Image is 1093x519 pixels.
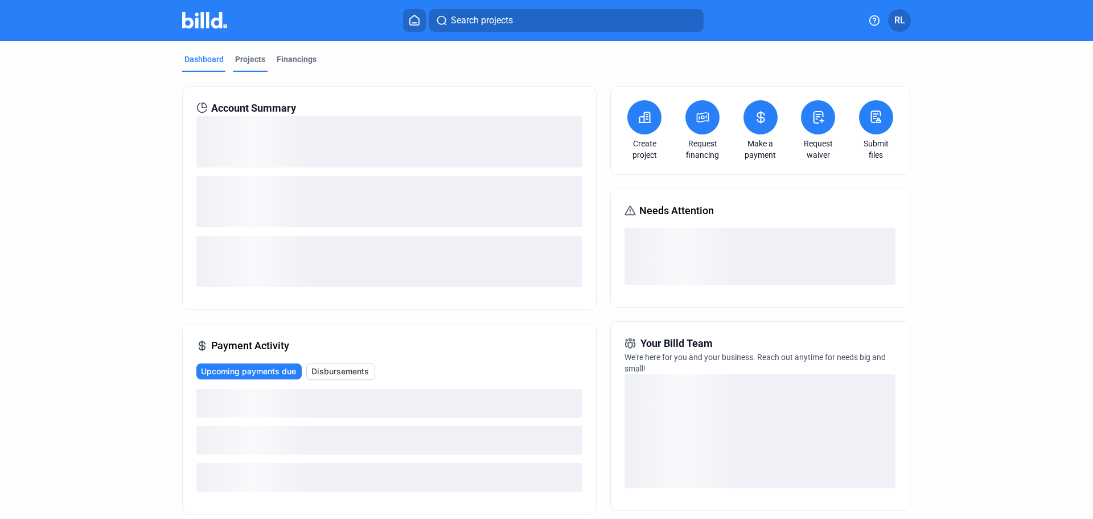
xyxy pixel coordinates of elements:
button: Disbursements [306,363,375,380]
span: Payment Activity [211,338,289,354]
div: loading [196,463,582,492]
button: Upcoming payments due [196,363,302,379]
div: loading [196,389,582,418]
div: loading [624,374,895,488]
a: Submit files [856,138,896,161]
div: loading [196,176,582,227]
a: Request waiver [798,138,838,161]
span: Account Summary [211,100,296,116]
span: Disbursements [311,366,369,377]
div: Dashboard [184,54,224,65]
button: RL [888,9,911,32]
span: Upcoming payments due [201,366,296,377]
button: Search projects [429,9,704,32]
div: loading [196,426,582,455]
div: Projects [235,54,265,65]
a: Request financing [683,138,722,161]
span: Needs Attention [639,203,714,219]
span: We're here for you and your business. Reach out anytime for needs big and small! [624,353,886,373]
a: Make a payment [741,138,780,161]
div: loading [624,228,895,285]
div: Financings [277,54,317,65]
span: RL [894,14,905,27]
img: Billd Company Logo [182,12,227,28]
span: Your Billd Team [640,336,713,352]
div: loading [196,236,582,287]
div: loading [196,116,582,167]
span: Search projects [451,14,513,27]
a: Create project [624,138,664,161]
